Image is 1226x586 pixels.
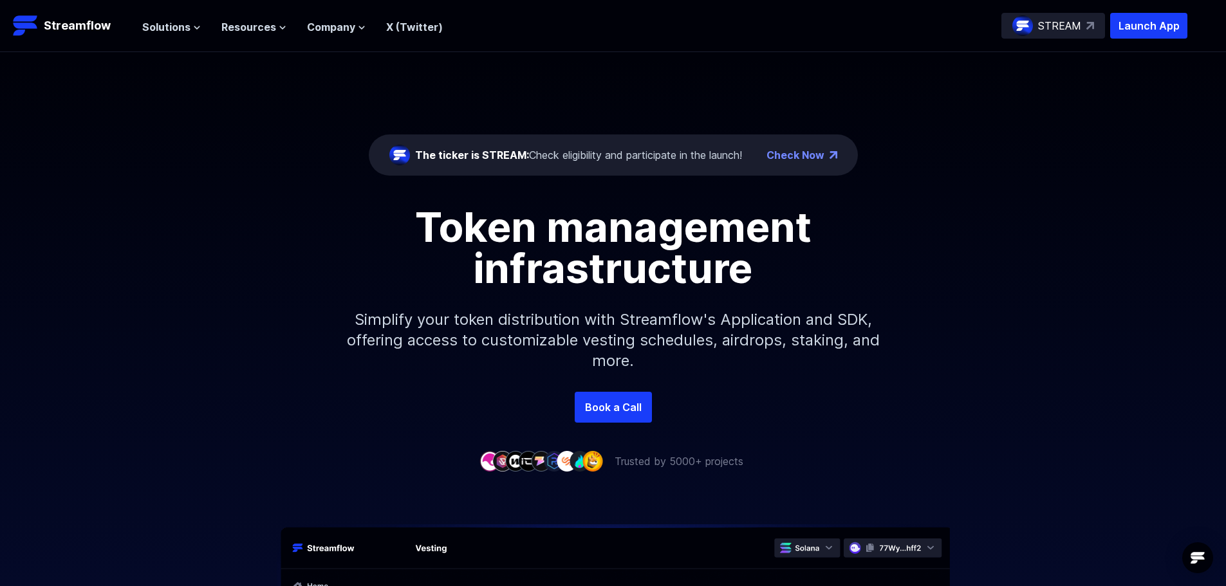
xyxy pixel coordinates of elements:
p: STREAM [1038,18,1081,33]
img: company-3 [505,451,526,471]
img: company-4 [518,451,539,471]
a: Streamflow [13,13,129,39]
h1: Token management infrastructure [324,206,903,289]
button: Resources [221,19,286,35]
img: company-6 [544,451,564,471]
div: Open Intercom Messenger [1182,542,1213,573]
a: STREAM [1001,13,1105,39]
p: Streamflow [44,17,111,35]
a: X (Twitter) [386,21,443,33]
span: Company [307,19,355,35]
div: Check eligibility and participate in the launch! [415,147,742,163]
img: company-9 [582,451,603,471]
img: streamflow-logo-circle.png [389,145,410,165]
span: The ticker is STREAM: [415,149,529,161]
button: Company [307,19,366,35]
img: top-right-arrow.png [830,151,837,159]
img: company-1 [479,451,500,471]
span: Resources [221,19,276,35]
img: company-7 [557,451,577,471]
img: top-right-arrow.svg [1086,22,1094,30]
button: Launch App [1110,13,1187,39]
img: company-2 [492,451,513,471]
a: Book a Call [575,392,652,423]
img: company-8 [570,451,590,471]
button: Solutions [142,19,201,35]
a: Check Now [766,147,824,163]
p: Trusted by 5000+ projects [615,453,743,469]
span: Solutions [142,19,190,35]
img: Streamflow Logo [13,13,39,39]
img: company-5 [531,451,552,471]
img: streamflow-logo-circle.png [1012,15,1033,36]
p: Simplify your token distribution with Streamflow's Application and SDK, offering access to custom... [337,289,890,392]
